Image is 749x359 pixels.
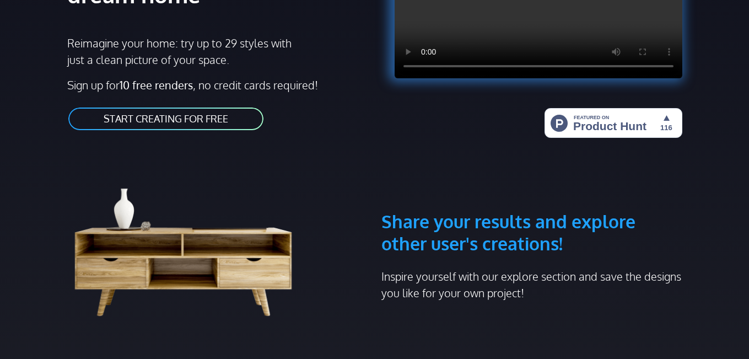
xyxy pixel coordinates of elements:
strong: 10 free renders [120,78,193,92]
p: Sign up for , no credit cards required! [67,77,368,93]
img: living room cabinet [67,158,316,322]
h3: Share your results and explore other user's creations! [381,158,682,255]
img: HomeStyler AI - Interior Design Made Easy: One Click to Your Dream Home | Product Hunt [545,108,682,138]
a: START CREATING FOR FREE [67,106,265,131]
p: Reimagine your home: try up to 29 styles with just a clean picture of your space. [67,35,293,68]
p: Inspire yourself with our explore section and save the designs you like for your own project! [381,268,682,301]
